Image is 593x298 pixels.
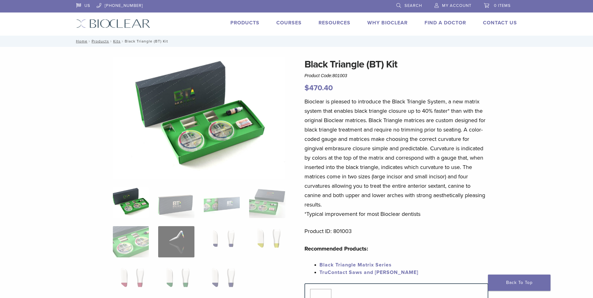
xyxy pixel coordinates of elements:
[304,97,488,219] p: Bioclear is pleased to introduce the Black Triangle System, a new matrix system that enables blac...
[113,266,149,297] img: Black Triangle (BT) Kit - Image 9
[76,19,150,28] img: Bioclear
[483,20,517,26] a: Contact Us
[204,266,240,297] img: Black Triangle (BT) Kit - Image 11
[113,57,285,179] img: Intro Black Triangle Kit-6 - Copy
[319,262,392,268] a: Black Triangle Matrix Series
[204,187,240,218] img: Black Triangle (BT) Kit - Image 3
[158,266,194,297] img: Black Triangle (BT) Kit - Image 10
[88,40,92,43] span: /
[158,187,194,218] img: Black Triangle (BT) Kit - Image 2
[494,3,511,8] span: 0 items
[113,187,149,218] img: Intro-Black-Triangle-Kit-6-Copy-e1548792917662-324x324.jpg
[304,57,488,72] h1: Black Triangle (BT) Kit
[333,73,347,78] span: 801003
[249,226,285,257] img: Black Triangle (BT) Kit - Image 8
[304,226,488,236] p: Product ID: 801003
[488,275,550,291] a: Back To Top
[230,20,259,26] a: Products
[109,40,113,43] span: /
[425,20,466,26] a: Find A Doctor
[304,83,333,92] bdi: 470.40
[304,73,347,78] span: Product Code:
[113,39,121,43] a: Kits
[92,39,109,43] a: Products
[121,40,125,43] span: /
[405,3,422,8] span: Search
[276,20,302,26] a: Courses
[304,83,309,92] span: $
[204,226,240,257] img: Black Triangle (BT) Kit - Image 7
[158,226,194,257] img: Black Triangle (BT) Kit - Image 6
[72,36,522,47] nav: Black Triangle (BT) Kit
[319,20,350,26] a: Resources
[367,20,408,26] a: Why Bioclear
[442,3,471,8] span: My Account
[319,269,418,276] a: TruContact Saws and [PERSON_NAME]
[74,39,88,43] a: Home
[249,187,285,218] img: Black Triangle (BT) Kit - Image 4
[113,226,149,257] img: Black Triangle (BT) Kit - Image 5
[304,245,368,252] strong: Recommended Products:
